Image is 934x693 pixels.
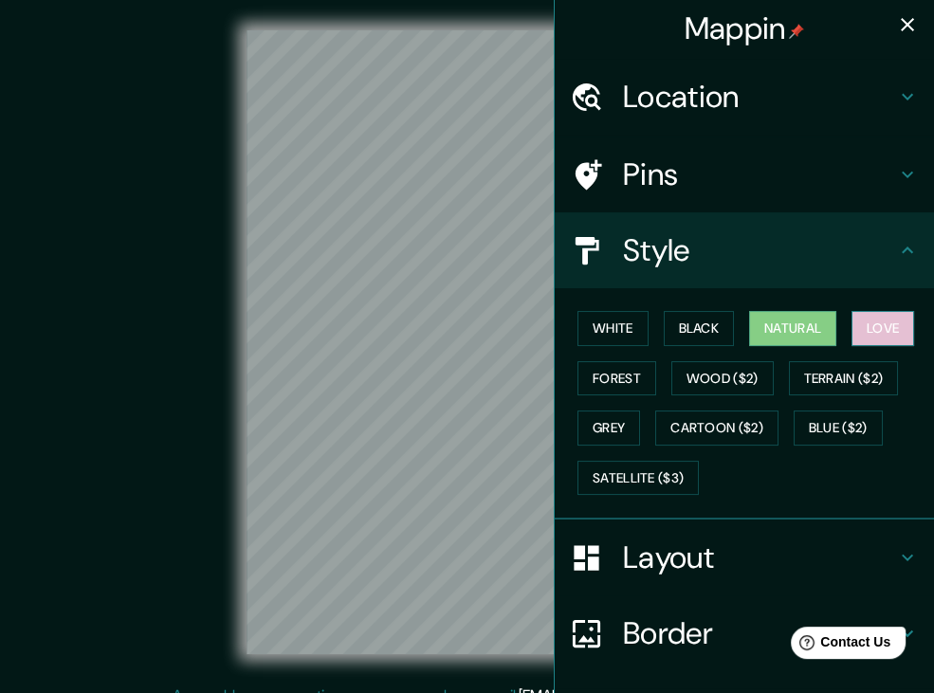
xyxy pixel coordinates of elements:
[555,137,934,212] div: Pins
[577,311,649,346] button: White
[623,155,896,193] h4: Pins
[749,311,836,346] button: Natural
[555,595,934,671] div: Border
[852,311,914,346] button: Love
[577,461,699,496] button: Satellite ($3)
[623,231,896,269] h4: Style
[664,311,735,346] button: Black
[623,614,896,652] h4: Border
[623,78,896,116] h4: Location
[789,24,804,39] img: pin-icon.png
[247,30,687,654] canvas: Map
[685,9,805,47] h4: Mappin
[555,59,934,135] div: Location
[655,410,778,446] button: Cartoon ($2)
[577,410,640,446] button: Grey
[555,212,934,288] div: Style
[794,410,883,446] button: Blue ($2)
[577,361,656,396] button: Forest
[623,538,896,576] h4: Layout
[765,619,913,672] iframe: Help widget launcher
[555,520,934,595] div: Layout
[789,361,899,396] button: Terrain ($2)
[671,361,774,396] button: Wood ($2)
